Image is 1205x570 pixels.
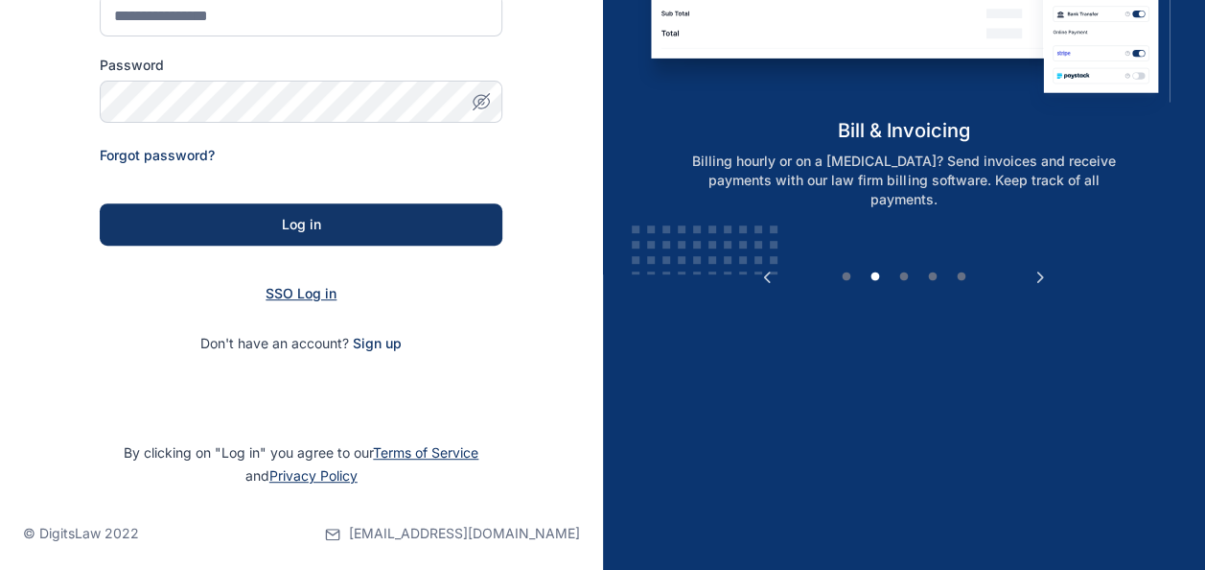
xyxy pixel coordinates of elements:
a: Privacy Policy [269,467,358,484]
button: Next [1031,268,1050,287]
button: 3 [894,268,914,287]
span: Sign up [353,334,402,353]
button: 2 [866,268,885,287]
span: [EMAIL_ADDRESS][DOMAIN_NAME] [349,524,580,543]
h5: bill & invoicing [637,117,1170,144]
div: Log in [130,215,472,234]
a: SSO Log in [266,285,336,301]
button: Previous [757,268,776,287]
label: Password [100,56,502,75]
button: 5 [952,268,971,287]
p: Billing hourly or on a [MEDICAL_DATA]? Send invoices and receive payments with our law firm billi... [659,152,1149,209]
button: Log in [100,203,502,246]
button: 4 [923,268,942,287]
p: © DigitsLaw 2022 [23,524,139,543]
a: Forgot password? [100,147,215,163]
p: Don't have an account? [100,334,502,353]
a: Sign up [353,335,402,351]
a: Terms of Service [373,444,478,461]
span: and [245,467,358,484]
p: By clicking on "Log in" you agree to our [23,441,580,487]
button: 1 [837,268,856,287]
